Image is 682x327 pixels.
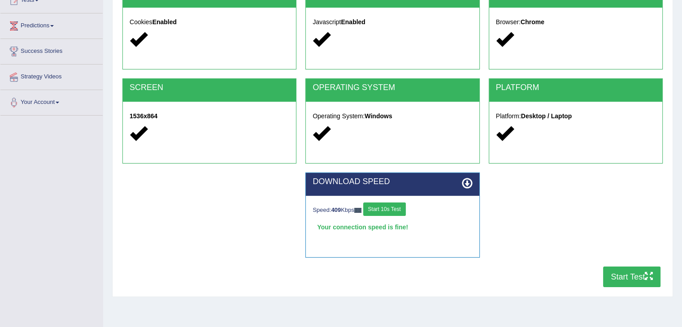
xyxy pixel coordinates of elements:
[496,83,656,92] h2: PLATFORM
[341,18,365,26] strong: Enabled
[603,267,660,287] button: Start Test
[313,202,472,218] div: Speed: Kbps
[496,113,656,120] h5: Platform:
[313,220,472,234] div: Your connection speed is fine!
[0,39,103,61] a: Success Stories
[0,13,103,36] a: Predictions
[0,90,103,112] a: Your Account
[130,19,289,26] h5: Cookies
[313,177,472,186] h2: DOWNLOAD SPEED
[313,83,472,92] h2: OPERATING SYSTEM
[521,112,572,120] strong: Desktop / Laptop
[496,19,656,26] h5: Browser:
[363,202,406,216] button: Start 10s Test
[354,208,361,213] img: ajax-loader-fb-connection.gif
[0,65,103,87] a: Strategy Videos
[365,112,392,120] strong: Windows
[130,112,157,120] strong: 1536x864
[313,19,472,26] h5: Javascript
[313,113,472,120] h5: Operating System:
[152,18,177,26] strong: Enabled
[130,83,289,92] h2: SCREEN
[521,18,544,26] strong: Chrome
[331,207,341,213] strong: 409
